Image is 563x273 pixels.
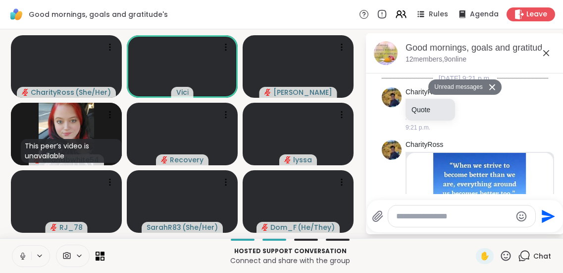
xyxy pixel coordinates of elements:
[273,87,332,97] span: [PERSON_NAME]
[110,247,470,256] p: Hosted support conversation
[515,210,527,222] button: Emoji picker
[536,205,558,227] button: Send
[147,222,181,232] span: SarahR83
[374,41,398,65] img: Good mornings, goals and gratitude's, Sep 11
[526,9,547,19] span: Leave
[270,222,297,232] span: Dom_F
[480,250,490,262] span: ✋
[176,87,189,97] span: Vici
[293,155,312,165] span: lyssa
[75,87,111,97] span: ( She/Her )
[29,9,168,19] span: Good mornings, goals and gratitude's
[51,224,57,231] span: audio-muted
[428,79,485,95] button: Unread messages
[411,105,449,115] p: Quote
[396,211,512,221] textarea: Type your message
[31,87,74,97] span: CharityRoss
[182,222,218,232] span: ( She/Her )
[39,103,94,165] img: ellanabwhite54
[21,139,122,163] div: This peer’s video is unavailable
[261,224,268,231] span: audio-muted
[8,6,25,23] img: ShareWell Logomark
[382,87,402,107] img: https://sharewell-space-live.sfo3.digitaloceanspaces.com/user-generated/d0fef3f8-78cb-4349-b608-1...
[433,73,497,83] span: [DATE] 9:21 p.m.
[170,155,204,165] span: Recovery
[22,89,29,96] span: audio-muted
[382,140,402,160] img: https://sharewell-space-live.sfo3.digitaloceanspaces.com/user-generated/d0fef3f8-78cb-4349-b608-1...
[59,222,83,232] span: RJ_78
[429,9,448,19] span: Rules
[406,140,443,150] a: CharityRoss
[110,256,470,266] p: Connect and share with the group
[284,156,291,163] span: audio-muted
[470,9,499,19] span: Agenda
[406,87,443,97] a: CharityRoss
[298,222,335,232] span: ( He/They )
[264,89,271,96] span: audio-muted
[406,42,556,54] div: Good mornings, goals and gratitude's, [DATE]
[533,251,551,261] span: Chat
[406,123,430,132] span: 9:21 p.m.
[161,156,168,163] span: audio-muted
[406,55,466,65] p: 12 members, 9 online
